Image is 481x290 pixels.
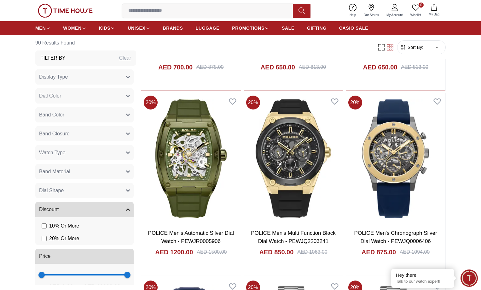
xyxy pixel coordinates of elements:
[425,3,443,18] button: My Bag
[408,13,424,17] span: Wishlist
[148,230,234,244] a: POLICE Men's Automatic Silver Dial Watch - PEWJR0005906
[406,44,423,50] span: Sort By:
[42,223,47,228] input: 10% Or More
[307,22,327,34] a: GIFTING
[396,279,449,284] p: Talk to our watch expert!
[163,22,183,34] a: BRANDS
[42,236,47,241] input: 20% Or More
[401,63,428,71] div: AED 813.00
[246,96,260,109] span: 20 %
[396,272,449,278] div: Hey there!
[39,130,70,138] span: Band Closure
[360,3,383,19] a: Our Stores
[119,54,131,62] div: Clear
[39,92,61,100] span: Dial Color
[384,13,405,17] span: My Account
[346,93,445,224] img: POLICE Men's Chronograph Silver Dial Watch - PEWJQ0006406
[39,206,59,213] span: Discount
[128,22,150,34] a: UNISEX
[35,22,50,34] a: MEN
[35,145,134,160] button: Watch Type
[297,248,327,256] div: AED 1063.00
[39,252,50,260] span: Price
[348,96,362,109] span: 20 %
[361,13,381,17] span: Our Stores
[40,54,66,62] h3: Filter By
[35,25,46,31] span: MEN
[49,235,79,242] span: 20 % Or More
[35,183,134,198] button: Dial Shape
[63,22,86,34] a: WOMEN
[299,63,326,71] div: AED 813.00
[35,126,134,141] button: Band Closure
[346,3,360,19] a: Help
[232,22,269,34] a: PROMOTIONS
[63,25,82,31] span: WOMEN
[141,93,241,224] img: POLICE Men's Automatic Silver Dial Watch - PEWJR0005906
[251,230,336,244] a: POLICE Men's Multi Function Black Dial Watch - PEWJQ2203241
[158,63,193,72] h4: AED 700.00
[196,22,220,34] a: LUGGAGE
[155,248,193,257] h4: AED 1200.00
[362,248,396,257] h4: AED 875.00
[39,168,70,175] span: Band Material
[99,25,110,31] span: KIDS
[419,3,424,8] span: 0
[35,35,136,50] h6: 90 Results Found
[35,107,134,122] button: Band Color
[354,230,437,244] a: POLICE Men's Chronograph Silver Dial Watch - PEWJQ0006406
[35,202,134,217] button: Discount
[407,3,425,19] a: 0Wishlist
[282,22,294,34] a: SALE
[35,249,134,264] button: Price
[35,164,134,179] button: Band Material
[282,25,294,31] span: SALE
[400,44,423,50] button: Sort By:
[261,63,295,72] h4: AED 650.00
[259,248,293,257] h4: AED 850.00
[49,222,79,230] span: 10 % Or More
[196,63,223,71] div: AED 875.00
[307,25,327,31] span: GIFTING
[144,96,158,109] span: 20 %
[39,187,64,194] span: Dial Shape
[339,25,368,31] span: CASIO SALE
[35,88,134,104] button: Dial Color
[163,25,183,31] span: BRANDS
[347,13,359,17] span: Help
[38,4,93,18] img: ...
[363,63,397,72] h4: AED 650.00
[232,25,264,31] span: PROMOTIONS
[461,269,478,287] div: Chat Widget
[244,93,343,224] img: POLICE Men's Multi Function Black Dial Watch - PEWJQ2203241
[339,22,368,34] a: CASIO SALE
[196,25,220,31] span: LUGGAGE
[400,248,430,256] div: AED 1094.00
[426,12,442,17] span: My Bag
[39,73,68,81] span: Display Type
[39,149,66,157] span: Watch Type
[197,248,227,256] div: AED 1500.00
[128,25,145,31] span: UNISEX
[39,111,64,119] span: Band Color
[35,69,134,85] button: Display Type
[99,22,115,34] a: KIDS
